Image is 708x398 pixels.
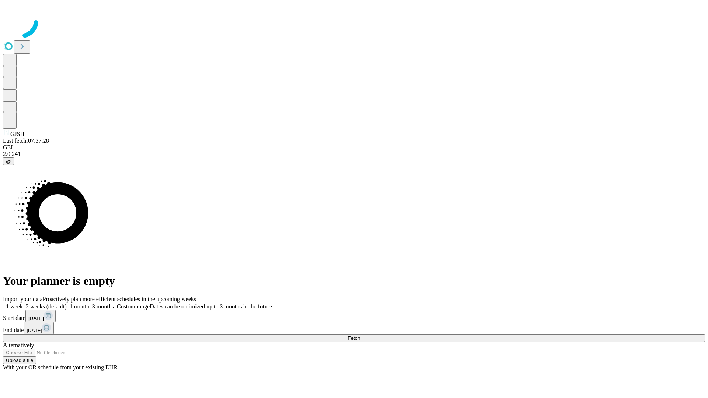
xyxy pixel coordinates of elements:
[25,310,56,322] button: [DATE]
[3,310,705,322] div: Start date
[6,158,11,164] span: @
[348,335,360,341] span: Fetch
[3,157,14,165] button: @
[24,322,54,334] button: [DATE]
[27,328,42,333] span: [DATE]
[10,131,24,137] span: GJSH
[3,137,49,144] span: Last fetch: 07:37:28
[43,296,198,302] span: Proactively plan more efficient schedules in the upcoming weeks.
[3,334,705,342] button: Fetch
[3,342,34,348] span: Alternatively
[3,296,43,302] span: Import your data
[117,303,150,310] span: Custom range
[3,274,705,288] h1: Your planner is empty
[28,315,44,321] span: [DATE]
[3,151,705,157] div: 2.0.241
[3,322,705,334] div: End date
[70,303,89,310] span: 1 month
[3,144,705,151] div: GEI
[150,303,273,310] span: Dates can be optimized up to 3 months in the future.
[26,303,67,310] span: 2 weeks (default)
[3,356,36,364] button: Upload a file
[3,364,117,370] span: With your OR schedule from your existing EHR
[6,303,23,310] span: 1 week
[92,303,114,310] span: 3 months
